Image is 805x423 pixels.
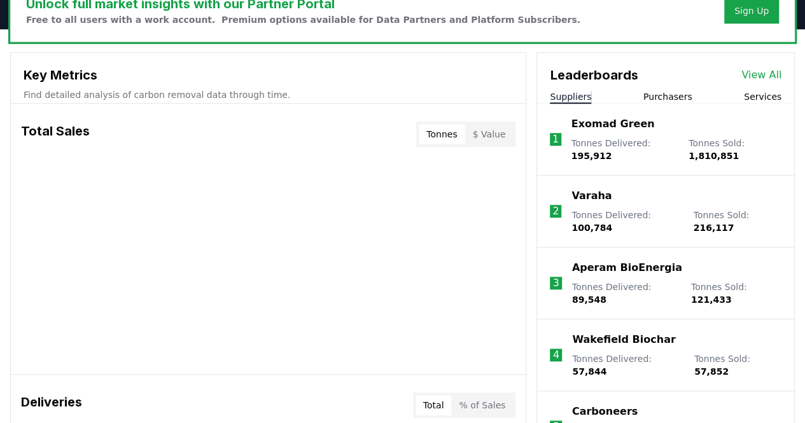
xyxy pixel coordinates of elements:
[691,295,732,305] span: 121,433
[24,88,513,101] p: Find detailed analysis of carbon removal data through time.
[572,366,606,377] span: 57,844
[552,132,559,147] p: 1
[571,209,680,234] p: Tonnes Delivered :
[572,332,675,347] a: Wakefield Biochar
[744,90,781,103] button: Services
[571,188,612,204] a: Varaha
[572,281,678,306] p: Tonnes Delivered :
[571,223,612,233] span: 100,784
[694,352,781,378] p: Tonnes Sold :
[571,137,676,162] p: Tonnes Delivered :
[693,209,781,234] p: Tonnes Sold :
[571,116,655,132] a: Exomad Green
[416,395,452,415] button: Total
[572,260,682,275] a: Aperam BioEnergia
[689,137,781,162] p: Tonnes Sold :
[741,67,781,83] a: View All
[21,121,90,147] h3: Total Sales
[24,66,513,85] h3: Key Metrics
[552,275,559,291] p: 3
[734,4,769,17] a: Sign Up
[465,124,514,144] button: $ Value
[21,392,82,418] h3: Deliveries
[572,295,606,305] span: 89,548
[550,90,591,103] button: Suppliers
[693,223,734,233] span: 216,117
[26,13,580,26] p: Free to all users with a work account. Premium options available for Data Partners and Platform S...
[691,281,781,306] p: Tonnes Sold :
[643,90,692,103] button: Purchasers
[550,66,638,85] h3: Leaderboards
[419,124,465,144] button: Tonnes
[572,404,638,419] a: Carboneers
[552,204,559,219] p: 2
[572,352,682,378] p: Tonnes Delivered :
[694,366,729,377] span: 57,852
[571,151,612,161] span: 195,912
[451,395,513,415] button: % of Sales
[689,151,739,161] span: 1,810,851
[553,347,559,363] p: 4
